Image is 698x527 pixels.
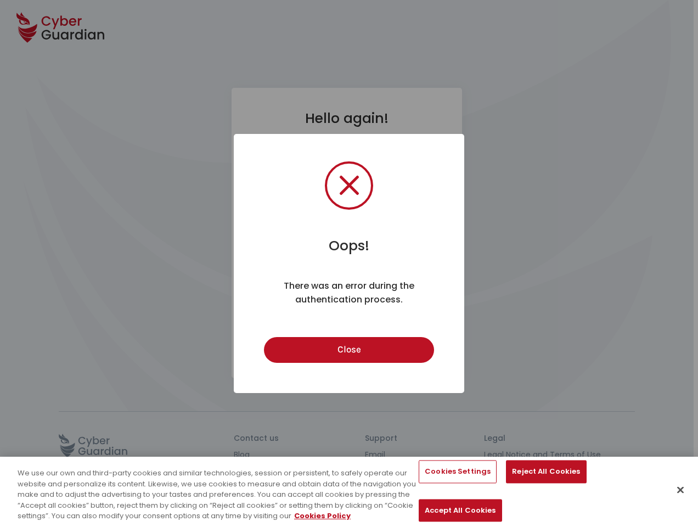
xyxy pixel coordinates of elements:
[419,461,497,484] button: Cookies Settings, Opens the preference center dialog
[18,468,419,522] div: We use our own and third-party cookies and similar technologies, session or persistent, to safely...
[506,461,586,484] button: Reject All Cookies
[264,337,434,363] button: Close
[419,499,502,522] button: Accept All Cookies
[294,511,351,521] a: More information about your privacy, opens in a new tab
[329,237,369,254] h2: Oops!
[261,279,437,306] div: There was an error during the authentication process.
[668,478,693,502] button: Close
